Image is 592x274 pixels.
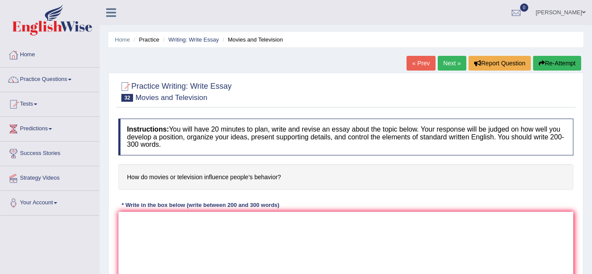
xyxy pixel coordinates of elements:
div: * Write in the box below (write between 200 and 300 words) [118,201,283,209]
a: « Prev [407,56,435,71]
button: Report Question [468,56,531,71]
a: Home [0,43,99,64]
button: Re-Attempt [533,56,581,71]
span: 0 [520,3,529,12]
a: Practice Questions [0,68,99,89]
a: Strategy Videos [0,166,99,188]
li: Practice [131,35,159,44]
span: 32 [121,94,133,102]
li: Movies and Television [221,35,283,44]
a: Next » [438,56,466,71]
b: Instructions: [127,126,169,133]
h2: Practice Writing: Write Essay [118,80,231,102]
h4: You will have 20 minutes to plan, write and revise an essay about the topic below. Your response ... [118,119,573,155]
h4: How do movies or television influence people’s behavior? [118,164,573,190]
a: Home [115,36,130,43]
a: Success Stories [0,142,99,163]
a: Predictions [0,117,99,139]
a: Tests [0,92,99,114]
a: Your Account [0,191,99,213]
small: Movies and Television [135,93,207,102]
a: Writing: Write Essay [168,36,219,43]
